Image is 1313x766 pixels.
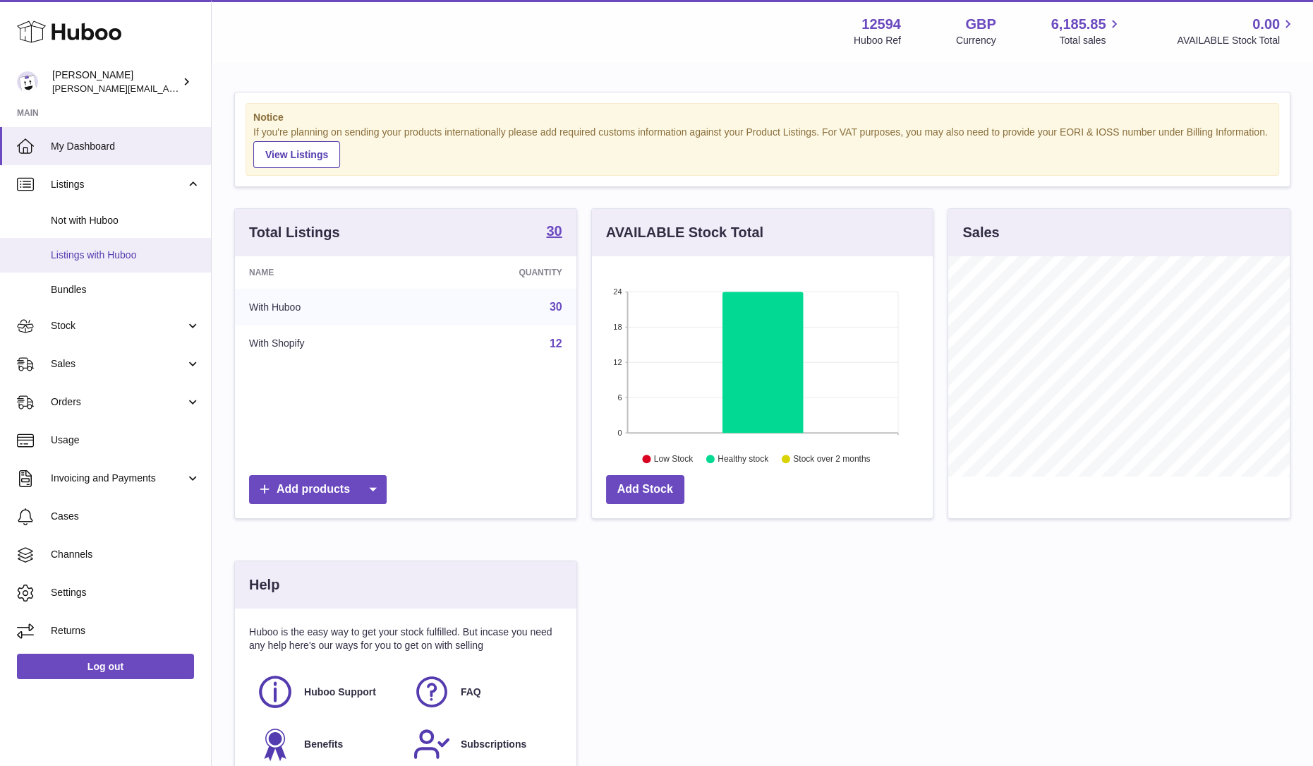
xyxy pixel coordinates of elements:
span: Huboo Support [304,686,376,699]
span: [PERSON_NAME][EMAIL_ADDRESS][DOMAIN_NAME] [52,83,283,94]
strong: 12594 [861,15,901,34]
strong: GBP [965,15,996,34]
span: 0.00 [1252,15,1280,34]
span: Invoicing and Payments [51,472,186,485]
div: If you're planning on sending your products internationally please add required customs informati... [253,126,1271,168]
span: My Dashboard [51,140,200,153]
span: FAQ [461,686,481,699]
th: Name [235,256,419,289]
a: 30 [550,301,562,313]
span: Returns [51,624,200,638]
a: Log out [17,654,194,679]
text: 24 [613,287,622,296]
th: Quantity [419,256,576,289]
text: 0 [617,429,622,437]
a: 12 [550,337,562,349]
strong: 30 [546,224,562,238]
span: Usage [51,433,200,447]
text: Stock over 2 months [793,454,870,464]
span: Channels [51,548,200,561]
h3: Sales [962,223,999,242]
span: Bundles [51,283,200,297]
span: Orders [51,395,186,409]
span: 6,185.85 [1051,15,1106,34]
div: [PERSON_NAME] [52,68,179,95]
a: Add products [249,475,387,504]
strong: Notice [253,111,1271,124]
span: Listings [51,178,186,191]
span: Total sales [1059,34,1122,47]
span: Sales [51,357,186,371]
span: Subscriptions [461,738,526,751]
a: View Listings [253,141,340,168]
a: FAQ [413,673,555,711]
span: Benefits [304,738,343,751]
a: Benefits [256,725,399,763]
div: Huboo Ref [854,34,901,47]
span: Stock [51,319,186,333]
h3: Help [249,575,279,594]
text: 6 [617,393,622,402]
a: Subscriptions [413,725,555,763]
span: Settings [51,586,200,599]
a: Huboo Support [256,673,399,711]
a: 30 [546,224,562,241]
td: With Shopify [235,325,419,362]
p: Huboo is the easy way to get your stock fulfilled. But incase you need any help here's our ways f... [249,626,562,652]
span: Listings with Huboo [51,249,200,262]
span: AVAILABLE Stock Total [1177,34,1296,47]
a: Add Stock [606,475,684,504]
text: Low Stock [654,454,694,464]
img: owen@wearemakewaves.com [17,71,38,92]
h3: AVAILABLE Stock Total [606,223,763,242]
div: Currency [956,34,996,47]
text: Healthy stock [718,454,769,464]
td: With Huboo [235,289,419,325]
a: 6,185.85 Total sales [1051,15,1123,47]
text: 12 [613,358,622,366]
h3: Total Listings [249,223,340,242]
span: Not with Huboo [51,214,200,227]
a: 0.00 AVAILABLE Stock Total [1177,15,1296,47]
span: Cases [51,510,200,523]
text: 18 [613,323,622,331]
